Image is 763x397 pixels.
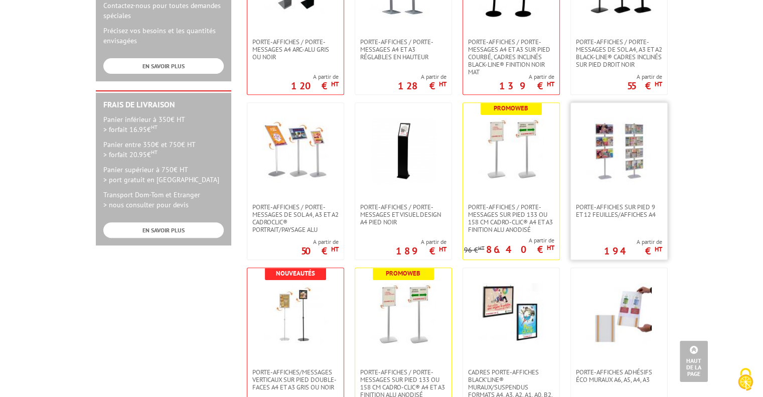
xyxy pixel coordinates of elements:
[252,368,339,391] span: Porte-affiches/messages verticaux sur pied double-faces A4 et A3 Gris ou Noir
[301,248,339,254] p: 50 €
[360,203,446,226] span: Porte-affiches / Porte-messages et Visuel Design A4 pied noir
[728,363,763,397] button: Cookies (fenêtre modale)
[494,104,528,112] b: Promoweb
[396,238,446,246] span: A partir de
[151,149,158,156] sup: HT
[439,80,446,88] sup: HT
[103,26,224,46] p: Précisez vos besoins et les quantités envisagées
[627,73,662,81] span: A partir de
[576,38,662,68] span: Porte-affiches / Porte-messages de sol A4, A3 et A2 Black-Line® cadres inclinés sur Pied Droit Noir
[331,245,339,253] sup: HT
[331,80,339,88] sup: HT
[627,83,662,89] p: 55 €
[398,83,446,89] p: 128 €
[276,269,315,278] b: Nouveautés
[386,269,420,278] b: Promoweb
[291,83,339,89] p: 120 €
[655,245,662,253] sup: HT
[396,248,446,254] p: 189 €
[103,200,189,209] span: > nous consulter pour devis
[604,248,662,254] p: 194 €
[468,38,554,76] span: Porte-affiches / Porte-messages A4 et A3 sur pied courbé, cadres inclinés Black-Line® finition no...
[479,118,544,183] img: Porte-affiches / Porte-messages sur pied 133 ou 158 cm Cadro-Clic® A4 et A3 finition alu anodisé
[103,175,219,184] span: > port gratuit en [GEOGRAPHIC_DATA]
[247,38,344,61] a: Porte-affiches / Porte-messages A4 Arc-Alu gris ou noir
[252,38,339,61] span: Porte-affiches / Porte-messages A4 Arc-Alu gris ou noir
[499,83,554,89] p: 139 €
[478,244,485,251] sup: HT
[360,38,446,61] span: Porte-affiches / Porte-messages A4 et A3 réglables en hauteur
[586,118,652,183] img: Porte-affiches sur pied 9 et 12 feuilles/affiches A4
[479,283,544,348] img: Cadres porte-affiches Black’Line® muraux/suspendus Formats A4, A3, A2, A1, A0, B2, B1 simple ou d...
[398,73,446,81] span: A partir de
[547,243,554,252] sup: HT
[355,203,451,226] a: Porte-affiches / Porte-messages et Visuel Design A4 pied noir
[499,73,554,81] span: A partir de
[103,58,224,74] a: EN SAVOIR PLUS
[680,341,708,382] a: Haut de la page
[733,367,758,392] img: Cookies (fenêtre modale)
[151,123,158,130] sup: HT
[371,283,436,348] img: Porte-affiches / Porte-messages sur pied 133 ou 158 cm Cadro-Clic® A4 et A3 finition alu anodisé
[571,368,667,383] a: Porte-affiches adhésifs éco muraux A6, A5, A4, A3
[103,114,224,135] p: Panier inférieur à 350€ HT
[263,283,328,348] img: Porte-affiches/messages verticaux sur pied double-faces A4 et A3 Gris ou Noir
[463,38,559,76] a: Porte-affiches / Porte-messages A4 et A3 sur pied courbé, cadres inclinés Black-Line® finition no...
[291,73,339,81] span: A partir de
[486,246,554,252] p: 86.40 €
[464,236,554,244] span: A partir de
[576,203,662,218] span: Porte-affiches sur pied 9 et 12 feuilles/affiches A4
[571,38,667,68] a: Porte-affiches / Porte-messages de sol A4, A3 et A2 Black-Line® cadres inclinés sur Pied Droit Noir
[103,1,224,21] p: Contactez-nous pour toutes demandes spéciales
[571,203,667,218] a: Porte-affiches sur pied 9 et 12 feuilles/affiches A4
[103,222,224,238] a: EN SAVOIR PLUS
[103,165,224,185] p: Panier supérieur à 750€ HT
[103,150,158,159] span: > forfait 20.95€
[103,100,224,109] h2: Frais de Livraison
[103,125,158,134] span: > forfait 16.95€
[576,368,662,383] span: Porte-affiches adhésifs éco muraux A6, A5, A4, A3
[655,80,662,88] sup: HT
[355,38,451,61] a: Porte-affiches / Porte-messages A4 et A3 réglables en hauteur
[604,238,662,246] span: A partir de
[463,203,559,233] a: Porte-affiches / Porte-messages sur pied 133 ou 158 cm Cadro-Clic® A4 et A3 finition alu anodisé
[301,238,339,246] span: A partir de
[468,203,554,233] span: Porte-affiches / Porte-messages sur pied 133 ou 158 cm Cadro-Clic® A4 et A3 finition alu anodisé
[371,118,436,183] img: Porte-affiches / Porte-messages et Visuel Design A4 pied noir
[263,118,328,183] img: Porte-affiches / Porte-messages de sol A4, A3 et A2 CadroClic® portrait/paysage alu
[586,283,652,348] img: Porte-affiches adhésifs éco muraux A6, A5, A4, A3
[103,190,224,210] p: Transport Dom-Tom et Etranger
[247,203,344,233] a: Porte-affiches / Porte-messages de sol A4, A3 et A2 CadroClic® portrait/paysage alu
[547,80,554,88] sup: HT
[464,246,485,254] p: 96 €
[252,203,339,233] span: Porte-affiches / Porte-messages de sol A4, A3 et A2 CadroClic® portrait/paysage alu
[439,245,446,253] sup: HT
[247,368,344,391] a: Porte-affiches/messages verticaux sur pied double-faces A4 et A3 Gris ou Noir
[103,140,224,160] p: Panier entre 350€ et 750€ HT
